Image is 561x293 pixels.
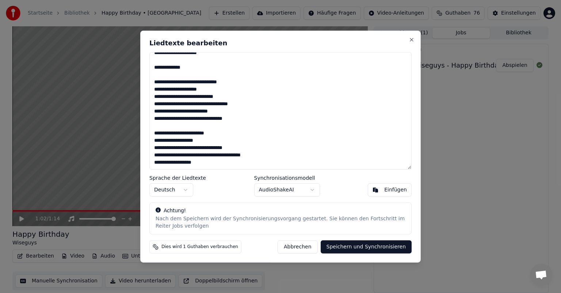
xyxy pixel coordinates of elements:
[161,244,238,250] span: Dies wird 1 Guthaben verbrauchen
[278,240,317,253] button: Abbrechen
[321,240,412,253] button: Speichern und Synchronisieren
[149,175,206,180] label: Sprache der Liedtexte
[149,40,412,46] h2: Liedtexte bearbeiten
[156,207,405,214] div: Achtung!
[368,183,412,196] button: Einfügen
[384,186,407,193] div: Einfügen
[156,215,405,229] div: Nach dem Speichern wird der Synchronisierungsvorgang gestartet. Sie können den Fortschritt im Rei...
[254,175,320,180] label: Synchronisationsmodell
